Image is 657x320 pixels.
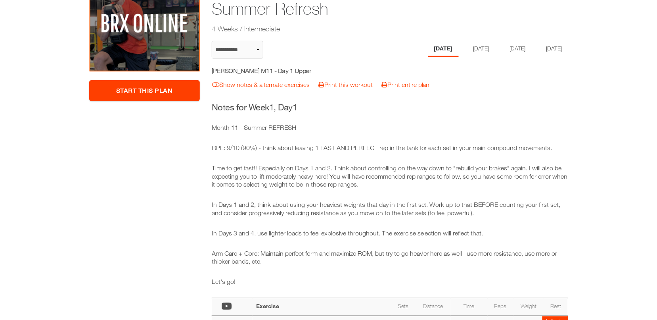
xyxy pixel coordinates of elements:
[212,278,568,286] p: Let's go!
[318,81,373,88] a: Print this workout
[540,41,568,57] li: Day 4
[212,200,568,217] p: In Days 1 and 2, think about using your heaviest weights that day in the first set. Work up to th...
[212,123,568,132] p: Month 11 - Summer REFRESH
[381,81,430,88] a: Print entire plan
[212,81,310,88] a: Show notes & alternate exercises
[467,41,495,57] li: Day 2
[513,298,544,316] th: Weight
[212,24,507,34] h2: 4 Weeks / Intermediate
[212,144,568,152] p: RPE: 9/10 (90%) - think about leaving 1 FAST AND PERFECT rep in the tank for each set in your mai...
[253,298,391,316] th: Exercise
[293,102,297,112] span: 1
[428,41,459,57] li: Day 1
[269,102,274,112] span: 1
[212,164,568,189] p: Time to get fast!! Especially on Days 1 and 2. Think about controlling on the way down to "rebuil...
[451,298,487,316] th: Time
[212,229,568,237] p: In Days 3 and 4, use lighter loads to feel explosive throughout. The exercise selection will refl...
[89,80,200,101] a: Start This Plan
[544,298,568,316] th: Rest
[391,298,415,316] th: Sets
[488,298,514,316] th: Reps
[504,41,532,57] li: Day 3
[415,298,451,316] th: Distance
[212,66,353,75] h5: [PERSON_NAME] M11 - Day 1 Upper
[212,101,568,114] h3: Notes for Week , Day
[212,249,568,266] p: Arm Care + Core: Maintain perfect form and maximize ROM, but try to go heavier here as well--use ...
